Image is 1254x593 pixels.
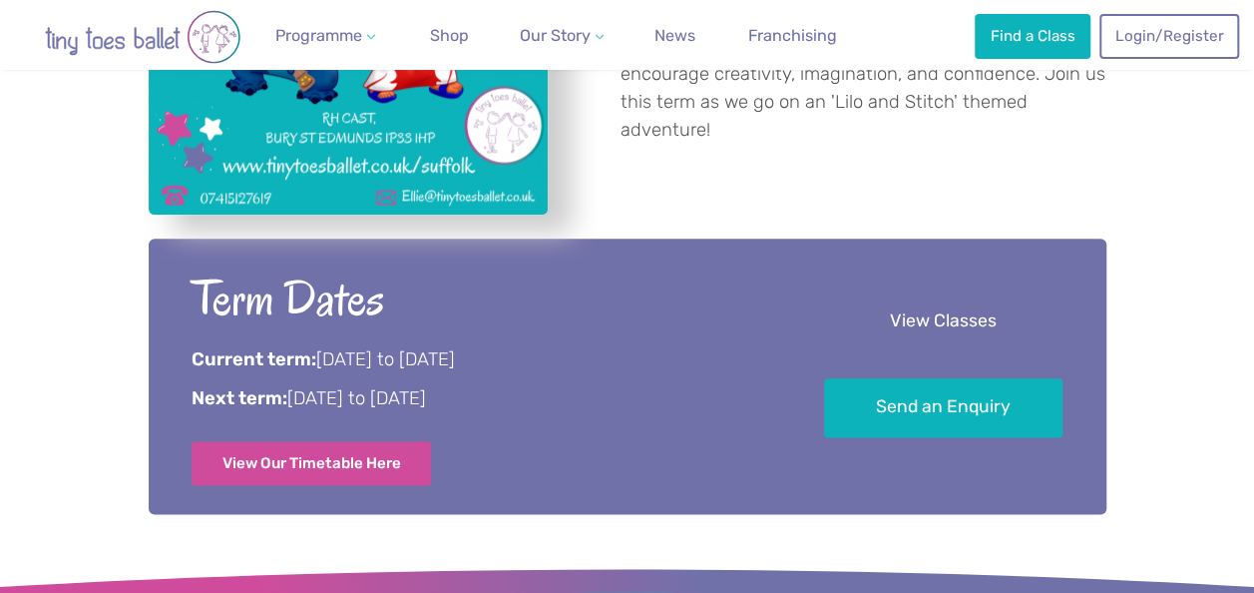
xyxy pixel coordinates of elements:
[975,14,1090,58] a: Find a Class
[740,16,845,56] a: Franchising
[824,378,1062,437] a: Send an Enquiry
[192,348,316,370] strong: Current term:
[192,387,287,409] strong: Next term:
[192,268,769,330] h2: Term Dates
[824,293,1062,351] a: View Classes
[1099,14,1239,58] a: Login/Register
[275,26,362,45] span: Programme
[512,16,612,56] a: Our Story
[748,26,837,45] span: Franchising
[422,16,477,56] a: Shop
[430,26,469,45] span: Shop
[520,26,591,45] span: Our Story
[23,10,262,64] img: tiny toes ballet
[267,16,383,56] a: Programme
[192,441,432,485] a: View Our Timetable Here
[192,347,769,373] p: [DATE] to [DATE]
[192,386,769,412] p: [DATE] to [DATE]
[654,26,695,45] span: News
[646,16,703,56] a: News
